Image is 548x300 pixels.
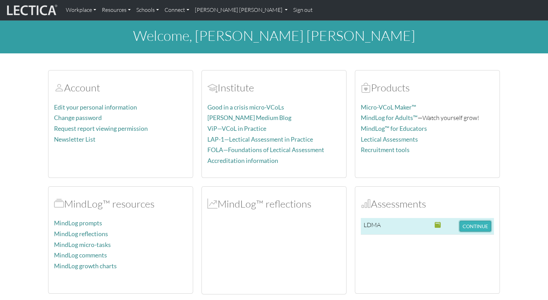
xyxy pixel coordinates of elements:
a: Sign out [290,3,315,17]
a: MindLog™ for Educators [361,125,427,132]
a: Resources [99,3,134,17]
td: LDMA [361,218,390,235]
h2: Account [54,82,187,94]
span: Products [361,81,371,94]
a: MindLog reflections [54,230,108,238]
a: MindLog comments [54,252,107,259]
img: lecticalive [5,3,58,17]
a: ViP—VCoL in Practice [207,125,266,132]
h2: Assessments [361,198,494,210]
h2: MindLog™ reflections [207,198,341,210]
a: MindLog prompts [54,219,102,227]
a: Newsletter List [54,136,96,143]
a: Micro-VCoL Maker™ [361,104,416,111]
span: MindLog™ resources [54,197,64,210]
a: Request report viewing permission [54,125,148,132]
a: Schools [134,3,162,17]
a: [PERSON_NAME] Medium Blog [207,114,291,121]
span: MindLog [207,197,218,210]
span: Account [54,81,64,94]
span: This Assessment closes on: 2025-10-13 20:00 [435,221,441,228]
a: Change password [54,114,102,121]
a: Recruitment tools [361,146,410,153]
h2: Institute [207,82,341,94]
h2: Products [361,82,494,94]
a: Good in a crisis micro-VCoLs [207,104,284,111]
a: Accreditation information [207,157,278,164]
a: Lectical Assessments [361,136,418,143]
a: MindLog micro-tasks [54,241,111,248]
a: Edit your personal information [54,104,137,111]
a: FOLA—Foundations of Lectical Assessment [207,146,324,153]
button: CONTINUE [459,221,491,232]
h2: MindLog™ resources [54,198,187,210]
a: Connect [162,3,192,17]
span: Assessments [361,197,371,210]
a: LAP-1—Lectical Assessment in Practice [207,136,313,143]
a: Workplace [63,3,99,17]
p: —Watch yourself grow! [361,113,494,123]
a: MindLog for Adults™ [361,114,418,121]
a: MindLog growth charts [54,262,117,270]
span: Account [207,81,218,94]
a: [PERSON_NAME] [PERSON_NAME] [192,3,290,17]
